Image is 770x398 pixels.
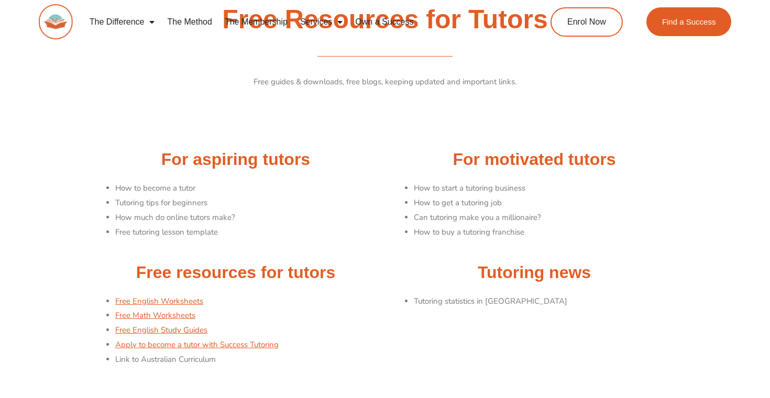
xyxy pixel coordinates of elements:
[390,262,678,284] h2: Tutoring news
[294,10,349,34] a: Services
[92,262,380,284] h2: Free resources for tutors
[115,339,279,350] a: Apply to become a tutor with Success Tutoring
[92,149,380,171] h2: For aspiring tutors
[567,18,606,26] span: Enrol Now
[92,75,678,90] p: Free guides & downloads, free blogs, keeping updated and important links.
[115,325,207,335] a: Free English Study Guides
[115,310,195,320] a: Free Math Worksheets
[390,149,678,171] h2: For motivated tutors
[414,196,678,211] li: How to get a tutoring job
[414,211,678,225] li: Can tutoring make you a millionaire?
[115,196,380,211] li: Tutoring tips for beginners
[115,352,380,367] li: Link to Australian Curriculum
[218,10,294,34] a: The Membership
[115,211,380,225] li: How much do online tutors make?
[83,10,511,34] nav: Menu
[161,10,218,34] a: The Method
[83,10,161,34] a: The Difference
[718,348,770,398] iframe: Chat Widget
[646,7,732,36] a: Find a Success
[414,225,678,240] li: How to buy a tutoring franchise
[414,181,678,196] li: How to start a tutoring business
[349,10,420,34] a: Own a Success
[551,7,623,37] a: Enrol Now
[115,225,380,240] li: Free tutoring lesson template
[662,18,716,26] span: Find a Success
[414,294,678,309] li: Tutoring statistics in [GEOGRAPHIC_DATA]
[115,181,380,196] li: How to become a tutor
[115,296,203,306] a: Free English Worksheets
